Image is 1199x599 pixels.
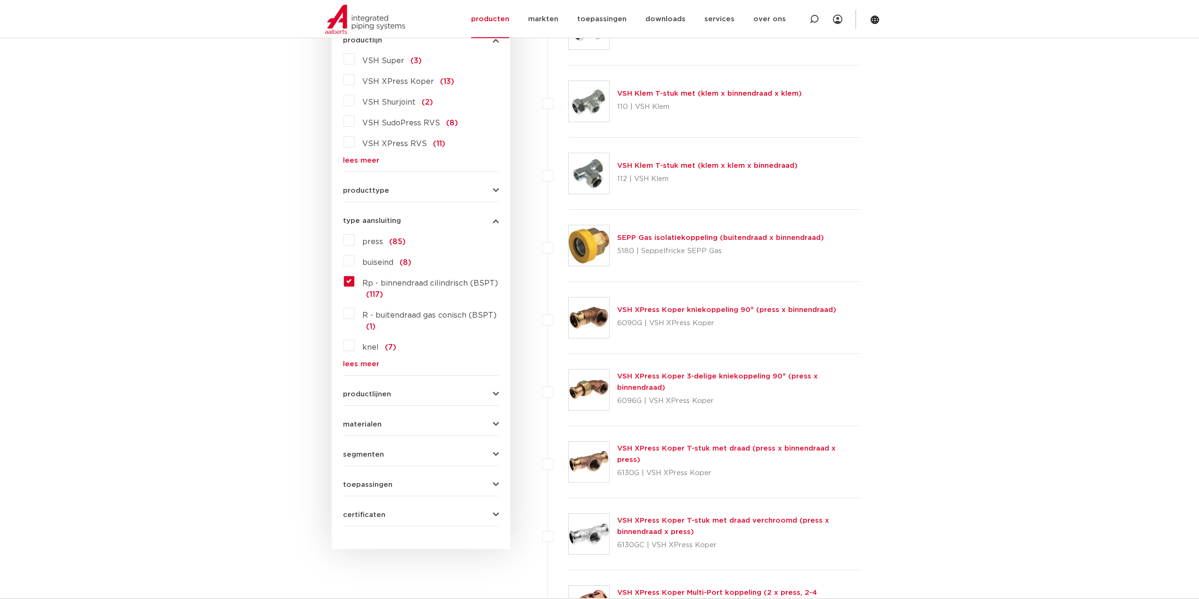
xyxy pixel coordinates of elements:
img: Thumbnail for VSH XPress Koper kniekoppeling 90° (press x binnendraad) [569,297,609,338]
span: (3) [410,57,422,65]
span: producttype [343,187,389,194]
span: materialen [343,421,382,428]
p: 5180 | Seppelfricke SEPP Gas [617,244,824,259]
p: 6096G | VSH XPress Koper [617,394,861,409]
a: VSH XPress Koper 3-delige kniekoppeling 90° (press x binnendraad) [617,373,818,391]
button: materialen [343,421,499,428]
img: Thumbnail for VSH XPress Koper T-stuk met draad verchroomd (press x binnendraad x press) [569,514,609,554]
span: (117) [366,291,383,298]
button: segmenten [343,451,499,458]
span: (8) [446,119,458,127]
span: (2) [422,98,433,106]
img: Thumbnail for VSH Klem T-stuk met (klem x binnendraad x klem) [569,81,609,122]
span: certificaten [343,511,385,518]
a: VSH Klem T-stuk met (klem x klem x binnedraad) [617,162,798,169]
span: type aansluiting [343,217,401,224]
img: Thumbnail for VSH Klem T-stuk met (klem x klem x binnedraad) [569,153,609,194]
a: lees meer [343,361,499,368]
span: (11) [433,140,445,148]
button: certificaten [343,511,499,518]
a: lees meer [343,157,499,164]
span: knel [362,344,379,351]
span: productlijnen [343,391,391,398]
p: 112 | VSH Klem [617,172,798,187]
p: 110 | VSH Klem [617,99,802,115]
p: 6130G | VSH XPress Koper [617,466,861,481]
span: buiseind [362,259,393,266]
span: segmenten [343,451,384,458]
span: (7) [385,344,396,351]
button: productlijn [343,37,499,44]
p: 6090G | VSH XPress Koper [617,316,836,331]
span: Rp - binnendraad cilindrisch (BSPT) [362,279,498,287]
button: type aansluiting [343,217,499,224]
span: press [362,238,383,246]
span: (13) [440,78,454,85]
span: VSH Shurjoint [362,98,416,106]
span: (85) [389,238,406,246]
a: VSH XPress Koper T-stuk met draad verchroomd (press x binnendraad x press) [617,517,829,535]
img: Thumbnail for SEPP Gas isolatiekoppeling (buitendraad x binnendraad) [569,225,609,266]
a: VSH XPress Koper kniekoppeling 90° (press x binnendraad) [617,306,836,313]
button: toepassingen [343,481,499,488]
button: productlijnen [343,391,499,398]
span: VSH XPress Koper [362,78,434,85]
a: VSH Klem T-stuk met (klem x binnendraad x klem) [617,90,802,97]
span: R - buitendraad gas conisch (BSPT) [362,312,497,319]
span: VSH XPress RVS [362,140,427,148]
img: Thumbnail for VSH XPress Koper T-stuk met draad (press x binnendraad x press) [569,442,609,482]
img: Thumbnail for VSH XPress Koper 3-delige kniekoppeling 90° (press x binnendraad) [569,369,609,410]
span: (8) [400,259,411,266]
span: toepassingen [343,481,392,488]
span: productlijn [343,37,382,44]
a: SEPP Gas isolatiekoppeling (buitendraad x binnendraad) [617,234,824,241]
a: VSH XPress Koper T-stuk met draad (press x binnendraad x press) [617,445,836,463]
span: (1) [366,323,375,330]
button: producttype [343,187,499,194]
p: 6130GC | VSH XPress Koper [617,538,861,553]
span: VSH SudoPress RVS [362,119,440,127]
span: VSH Super [362,57,404,65]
